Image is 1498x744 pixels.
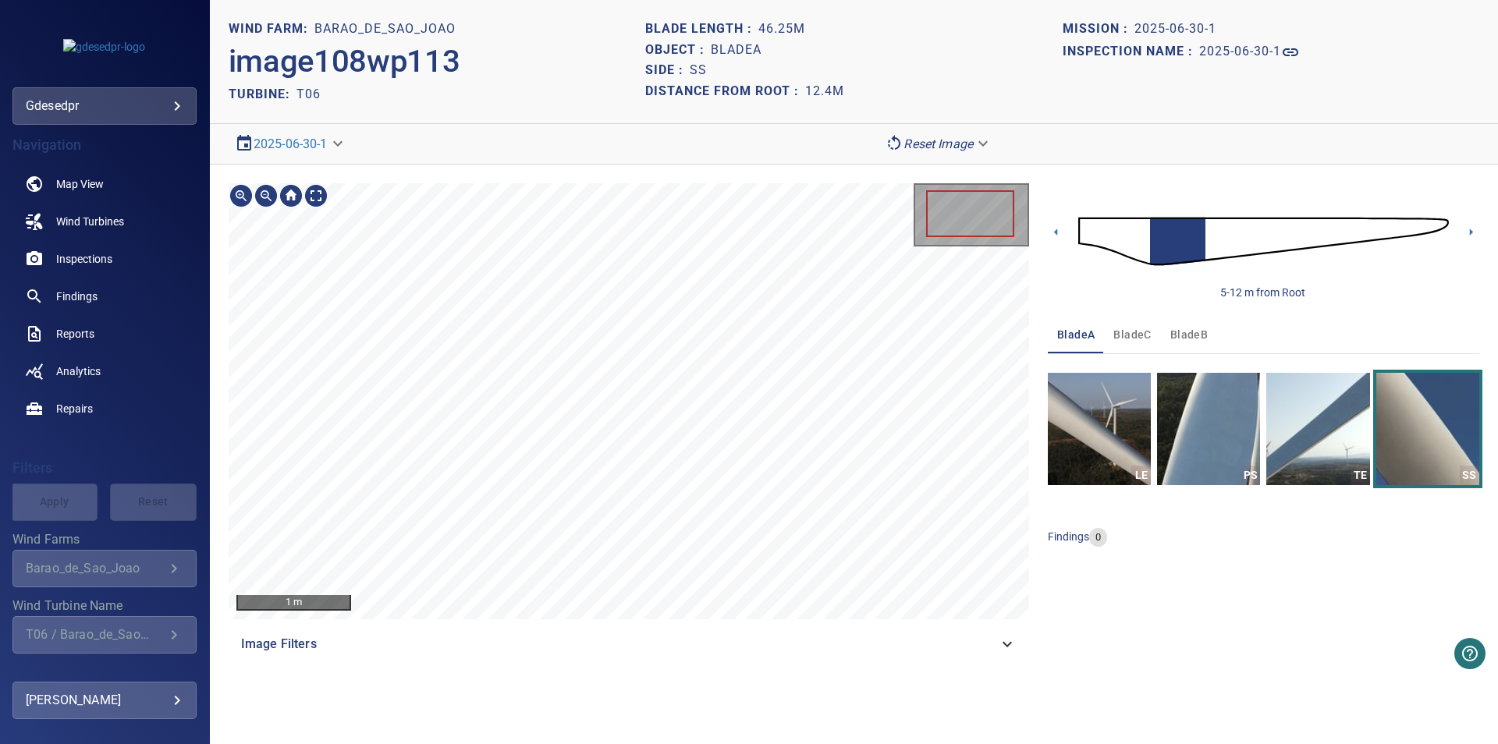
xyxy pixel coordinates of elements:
[1220,285,1305,300] div: 5-12 m from Root
[758,22,805,37] h1: 46.25m
[1057,325,1095,345] span: bladeA
[1460,466,1479,485] div: SS
[56,363,101,379] span: Analytics
[711,43,761,58] h1: bladeA
[56,214,124,229] span: Wind Turbines
[645,84,805,99] h1: Distance from root :
[1078,197,1449,286] img: d
[645,43,711,58] h1: Object :
[1376,373,1479,485] a: SS
[229,22,314,37] h1: WIND FARM:
[645,22,758,37] h1: Blade length :
[879,130,998,158] div: Reset Image
[229,43,460,80] h2: image108wp113
[1266,373,1369,485] a: TE
[229,183,254,208] div: Zoom in
[1131,466,1151,485] div: LE
[1089,530,1107,545] span: 0
[56,289,98,304] span: Findings
[12,278,197,315] a: findings noActive
[12,550,197,587] div: Wind Farms
[229,625,1029,663] div: Image Filters
[12,390,197,427] a: repairs noActive
[26,688,183,713] div: [PERSON_NAME]
[314,22,456,37] h1: Barao_de_Sao_Joao
[1063,22,1134,37] h1: Mission :
[56,401,93,416] span: Repairs
[1351,466,1370,485] div: TE
[56,176,104,192] span: Map View
[690,63,707,78] h1: SS
[1199,44,1281,59] h1: 2025-06-30-1
[12,240,197,278] a: inspections noActive
[254,136,328,151] a: 2025-06-30-1
[12,203,197,240] a: windturbines noActive
[1170,325,1208,345] span: bladeB
[56,251,112,267] span: Inspections
[12,315,197,353] a: reports noActive
[12,616,197,654] div: Wind Turbine Name
[304,183,328,208] div: Toggle full page
[12,165,197,203] a: map noActive
[26,561,165,576] div: Barao_de_Sao_Joao
[1241,466,1260,485] div: PS
[903,136,973,151] em: Reset Image
[12,353,197,390] a: analytics noActive
[1063,44,1199,59] h1: Inspection name :
[279,183,304,208] div: Go home
[1113,325,1151,345] span: bladeC
[229,130,353,158] div: 2025-06-30-1
[296,87,321,101] h2: T06
[254,183,279,208] div: Zoom out
[12,137,197,153] h4: Navigation
[63,39,145,55] img: gdesedpr-logo
[12,533,197,546] label: Wind Farms
[26,627,165,642] div: T06 / Barao_de_Sao_Joao
[12,600,197,612] label: Wind Turbine Name
[229,87,296,101] h2: TURBINE:
[26,94,183,119] div: gdesedpr
[1048,530,1089,543] span: findings
[805,84,844,99] h1: 12.4m
[12,460,197,476] h4: Filters
[1134,22,1216,37] h1: 2025-06-30-1
[56,326,94,342] span: Reports
[1048,373,1151,485] a: LE
[1199,43,1300,62] a: 2025-06-30-1
[12,87,197,125] div: gdesedpr
[241,635,998,654] span: Image Filters
[1157,373,1260,485] a: PS
[645,63,690,78] h1: Side :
